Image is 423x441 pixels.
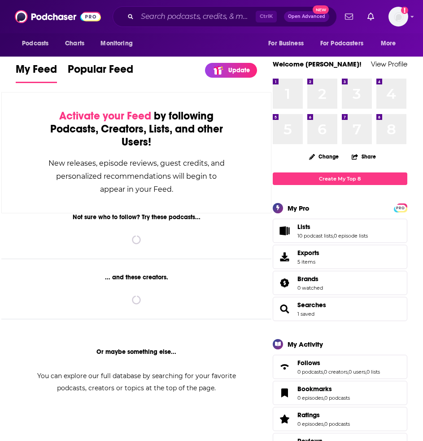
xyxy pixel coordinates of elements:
[22,37,48,50] span: Podcasts
[16,62,57,83] a: My Feed
[288,340,323,348] div: My Activity
[297,249,319,257] span: Exports
[268,37,304,50] span: For Business
[273,355,407,379] span: Follows
[366,369,366,375] span: ,
[1,273,271,281] div: ... and these creators.
[334,233,368,239] a: 0 episode lists
[297,359,320,367] span: Follows
[273,172,407,185] a: Create My Top 8
[297,259,319,265] span: 5 items
[47,110,226,149] div: by following Podcasts, Creators, Lists, and other Users!
[323,421,324,427] span: ,
[375,35,407,52] button: open menu
[297,223,368,231] a: Lists
[273,297,407,321] span: Searches
[297,369,323,375] a: 0 podcasts
[297,395,323,401] a: 0 episodes
[1,213,271,221] div: Not sure who to follow? Try these podcasts...
[401,7,408,14] svg: Add a profile image
[16,35,60,52] button: open menu
[68,62,133,81] span: Popular Feed
[323,369,324,375] span: ,
[323,395,324,401] span: ,
[324,369,348,375] a: 0 creators
[288,14,325,19] span: Open Advanced
[388,7,408,26] button: Show profile menu
[349,369,366,375] a: 0 users
[276,303,294,315] a: Searches
[313,5,329,14] span: New
[324,421,350,427] a: 0 podcasts
[273,245,407,269] a: Exports
[371,60,407,68] a: View Profile
[26,370,247,394] div: You can explore our full database by searching for your favorite podcasts, creators or topics at ...
[297,359,380,367] a: Follows
[273,407,407,431] span: Ratings
[262,35,315,52] button: open menu
[381,37,396,50] span: More
[1,348,271,356] div: Or maybe something else...
[297,385,350,393] a: Bookmarks
[276,387,294,399] a: Bookmarks
[297,411,350,419] a: Ratings
[228,66,250,74] p: Update
[256,11,277,22] span: Ctrl K
[388,7,408,26] span: Logged in as nshort92
[276,251,294,263] span: Exports
[297,385,332,393] span: Bookmarks
[351,148,376,165] button: Share
[276,277,294,289] a: Brands
[341,9,357,24] a: Show notifications dropdown
[304,151,344,162] button: Change
[297,421,323,427] a: 0 episodes
[297,275,318,283] span: Brands
[366,369,380,375] a: 0 lists
[297,301,326,309] a: Searches
[15,8,101,25] img: Podchaser - Follow, Share and Rate Podcasts
[314,35,376,52] button: open menu
[297,223,310,231] span: Lists
[205,63,257,78] a: Update
[100,37,132,50] span: Monitoring
[59,109,151,123] span: Activate your Feed
[276,361,294,373] a: Follows
[276,225,294,237] a: Lists
[395,204,406,211] a: PRO
[333,233,334,239] span: ,
[273,60,362,68] a: Welcome [PERSON_NAME]!
[273,219,407,243] span: Lists
[324,395,350,401] a: 0 podcasts
[94,35,144,52] button: open menu
[16,62,57,81] span: My Feed
[68,62,133,83] a: Popular Feed
[288,204,310,212] div: My Pro
[297,411,320,419] span: Ratings
[364,9,378,24] a: Show notifications dropdown
[297,275,323,283] a: Brands
[297,311,314,317] a: 1 saved
[47,157,226,196] div: New releases, episode reviews, guest credits, and personalized recommendations will begin to appe...
[388,7,408,26] img: User Profile
[284,11,329,22] button: Open AdvancedNew
[273,271,407,295] span: Brands
[59,35,90,52] a: Charts
[320,37,363,50] span: For Podcasters
[297,285,323,291] a: 0 watched
[297,233,333,239] a: 10 podcast lists
[395,205,406,212] span: PRO
[65,37,84,50] span: Charts
[273,381,407,405] span: Bookmarks
[348,369,349,375] span: ,
[137,9,256,24] input: Search podcasts, credits, & more...
[113,6,337,27] div: Search podcasts, credits, & more...
[276,413,294,425] a: Ratings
